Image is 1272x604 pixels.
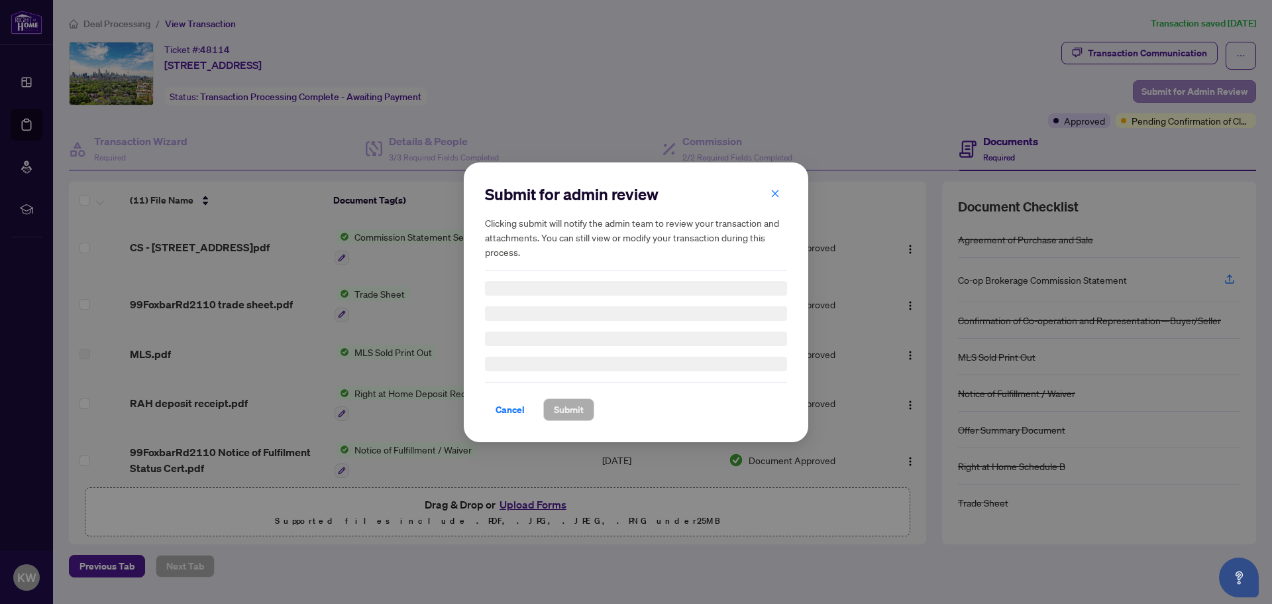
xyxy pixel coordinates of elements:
[485,398,535,421] button: Cancel
[770,188,780,198] span: close
[496,399,525,420] span: Cancel
[485,215,787,259] h5: Clicking submit will notify the admin team to review your transaction and attachments. You can st...
[543,398,594,421] button: Submit
[485,184,787,205] h2: Submit for admin review
[1219,558,1259,597] button: Open asap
